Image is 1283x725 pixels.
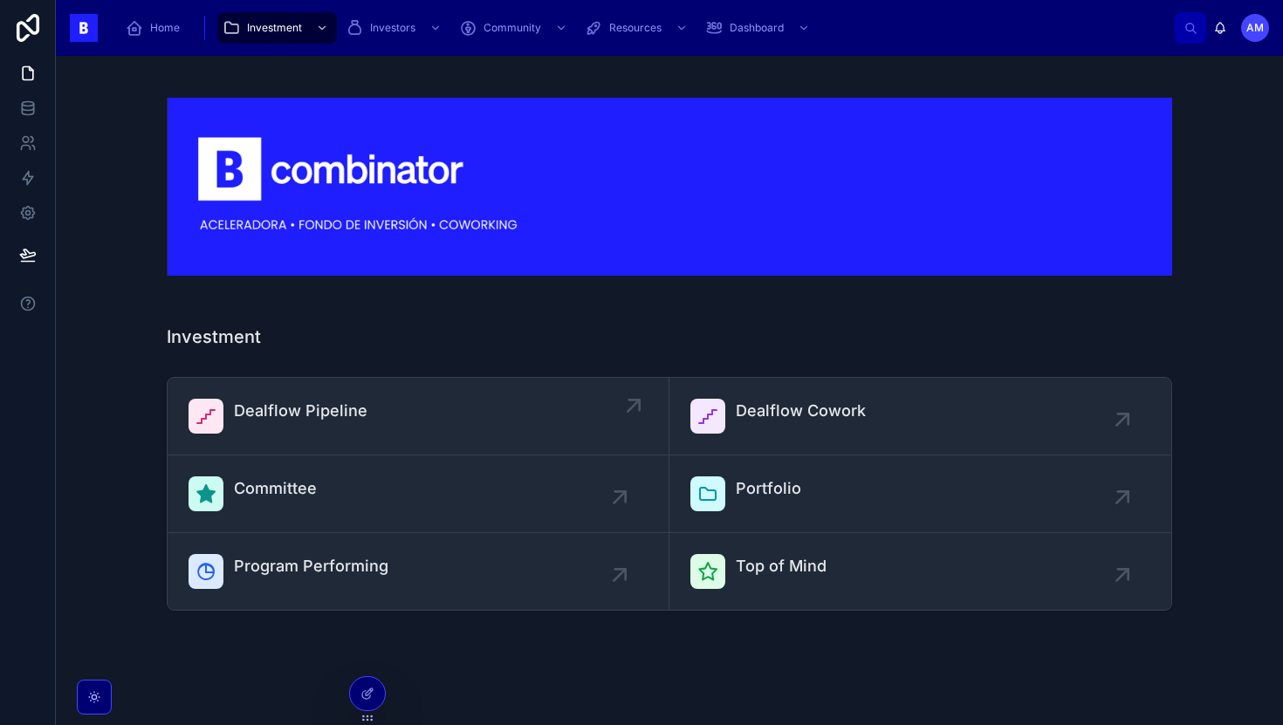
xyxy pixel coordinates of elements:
span: Portfolio [736,476,801,501]
div: scrollable content [112,9,1175,47]
a: Dealflow Pipeline [168,378,669,455]
span: Investment [247,21,302,35]
span: Committee [234,476,317,501]
a: Dealflow Cowork [669,378,1171,455]
a: Investors [340,12,450,44]
span: Investors [370,21,415,35]
span: Dealflow Cowork [736,399,866,423]
span: Community [484,21,541,35]
span: Top of Mind [736,554,827,578]
a: Investment [217,12,337,44]
span: AM [1246,21,1264,35]
a: Resources [580,12,696,44]
span: Resources [609,21,662,35]
a: Committee [168,455,669,533]
span: Home [150,21,180,35]
a: Community [454,12,576,44]
a: Top of Mind [669,533,1171,610]
span: Dealflow Pipeline [234,399,367,423]
a: Home [120,12,192,44]
a: Dashboard [700,12,819,44]
h1: Investment [167,325,261,349]
a: Portfolio [669,455,1171,533]
span: Program Performing [234,554,388,578]
img: App logo [70,14,98,42]
a: Program Performing [168,533,669,610]
img: 18590-Captura-de-Pantalla-2024-03-07-a-las-17.49.44.png [167,98,1172,276]
span: Dashboard [730,21,784,35]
